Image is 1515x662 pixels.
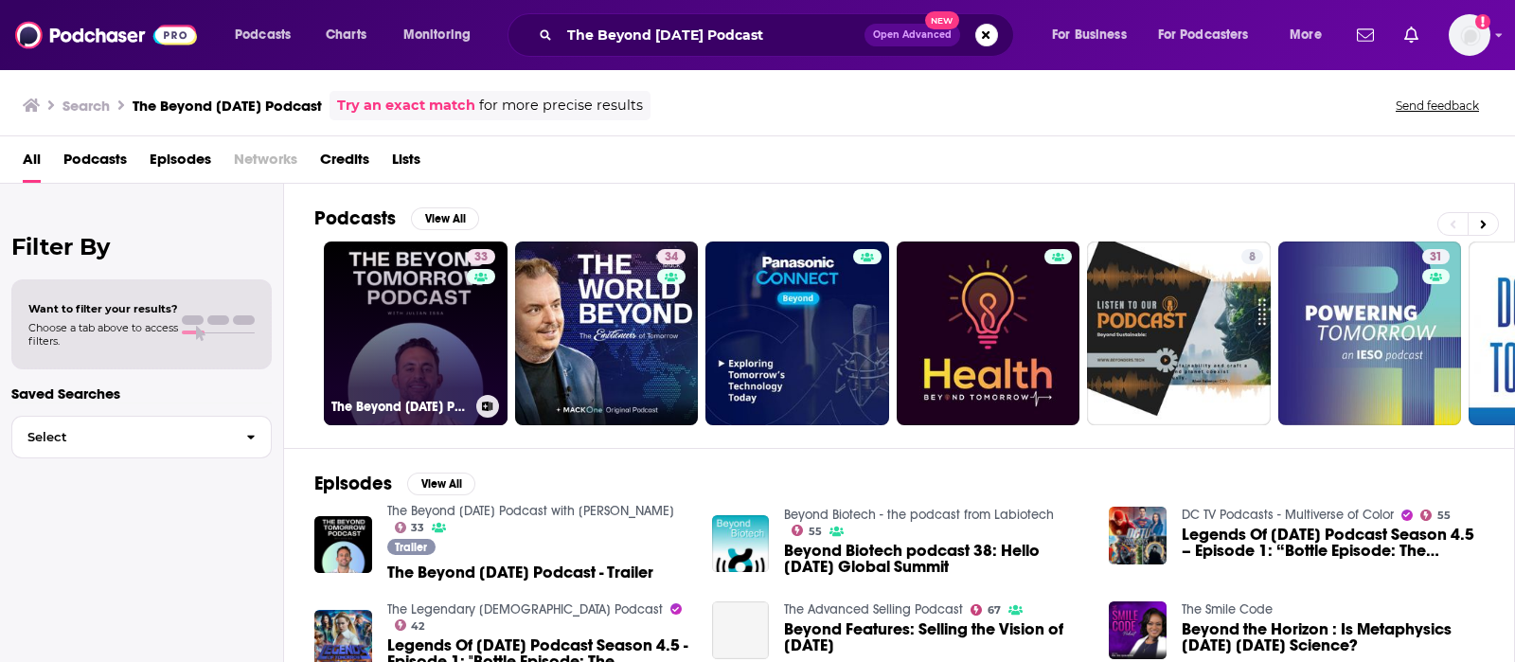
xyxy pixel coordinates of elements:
[467,249,495,264] a: 33
[133,97,322,115] h3: The Beyond [DATE] Podcast
[320,144,369,183] a: Credits
[1182,527,1484,559] span: Legends Of [DATE] Podcast Season 4.5 – Episode 1: “Bottle Episode: The Legendary [DEMOGRAPHIC_DAT...
[784,507,1054,523] a: Beyond Biotech - the podcast from Labiotech
[479,95,643,116] span: for more precise results
[1109,507,1167,564] img: Legends Of Tomorrow Podcast Season 4.5 – Episode 1: “Bottle Episode: The Legendary Ladies on Supe...
[314,472,475,495] a: EpisodesView All
[515,242,699,425] a: 34
[1052,22,1127,48] span: For Business
[326,22,366,48] span: Charts
[1109,601,1167,659] img: Beyond the Horizon : Is Metaphysics today tomorrow’s Science?
[560,20,864,50] input: Search podcasts, credits, & more...
[314,206,479,230] a: PodcastsView All
[62,97,110,115] h3: Search
[1397,19,1426,51] a: Show notifications dropdown
[395,522,425,533] a: 33
[1437,511,1451,520] span: 55
[1249,248,1256,267] span: 8
[784,543,1086,575] a: Beyond Biotech podcast 38: Hello Tomorrow Global Summit
[15,17,197,53] a: Podchaser - Follow, Share and Rate Podcasts
[314,472,392,495] h2: Episodes
[387,503,674,519] a: The Beyond Tomorrow Podcast with Julian Issa
[1349,19,1381,51] a: Show notifications dropdown
[1290,22,1322,48] span: More
[1241,249,1263,264] a: 8
[28,302,178,315] span: Want to filter your results?
[411,524,424,532] span: 33
[411,622,424,631] span: 42
[150,144,211,183] a: Episodes
[1182,507,1394,523] a: DC TV Podcasts - Multiverse of Color
[1158,22,1249,48] span: For Podcasters
[407,473,475,495] button: View All
[395,619,425,631] a: 42
[1087,242,1271,425] a: 8
[1146,20,1276,50] button: open menu
[313,20,378,50] a: Charts
[23,144,41,183] a: All
[1449,14,1490,56] img: User Profile
[474,248,488,267] span: 33
[784,601,963,617] a: The Advanced Selling Podcast
[665,248,678,267] span: 34
[1420,510,1451,521] a: 55
[331,399,469,415] h3: The Beyond [DATE] Podcast with [PERSON_NAME]
[314,516,372,574] img: The Beyond Tomorrow Podcast - Trailer
[712,515,770,573] img: Beyond Biotech podcast 38: Hello Tomorrow Global Summit
[12,431,231,443] span: Select
[1430,248,1442,267] span: 31
[657,249,686,264] a: 34
[1182,621,1484,653] span: Beyond the Horizon : Is Metaphysics [DATE] [DATE] Science?
[28,321,178,348] span: Choose a tab above to access filters.
[337,95,475,116] a: Try an exact match
[526,13,1032,57] div: Search podcasts, credits, & more...
[712,601,770,659] a: Beyond Features: Selling the Vision of Tomorrow
[784,621,1086,653] a: Beyond Features: Selling the Vision of Tomorrow
[1449,14,1490,56] button: Show profile menu
[1278,242,1462,425] a: 31
[864,24,960,46] button: Open AdvancedNew
[387,564,653,581] a: The Beyond Tomorrow Podcast - Trailer
[387,564,653,581] span: The Beyond [DATE] Podcast - Trailer
[971,604,1001,616] a: 67
[809,528,822,536] span: 55
[784,621,1086,653] span: Beyond Features: Selling the Vision of [DATE]
[1182,601,1273,617] a: The Smile Code
[792,525,822,536] a: 55
[11,416,272,458] button: Select
[1449,14,1490,56] span: Logged in as nicole.koremenos
[235,22,291,48] span: Podcasts
[324,242,508,425] a: 33The Beyond [DATE] Podcast with [PERSON_NAME]
[403,22,471,48] span: Monitoring
[63,144,127,183] a: Podcasts
[1390,98,1485,114] button: Send feedback
[395,542,427,553] span: Trailer
[988,606,1001,615] span: 67
[1182,621,1484,653] a: Beyond the Horizon : Is Metaphysics today tomorrow’s Science?
[11,233,272,260] h2: Filter By
[387,601,663,617] a: The Legendary Ladies Podcast
[1422,249,1450,264] a: 31
[390,20,495,50] button: open menu
[314,206,396,230] h2: Podcasts
[11,385,272,403] p: Saved Searches
[234,144,297,183] span: Networks
[1182,527,1484,559] a: Legends Of Tomorrow Podcast Season 4.5 – Episode 1: “Bottle Episode: The Legendary Ladies on Supe...
[1475,14,1490,29] svg: Add a profile image
[873,30,952,40] span: Open Advanced
[222,20,315,50] button: open menu
[392,144,420,183] a: Lists
[925,11,959,29] span: New
[784,543,1086,575] span: Beyond Biotech podcast 38: Hello [DATE] Global Summit
[411,207,479,230] button: View All
[1276,20,1346,50] button: open menu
